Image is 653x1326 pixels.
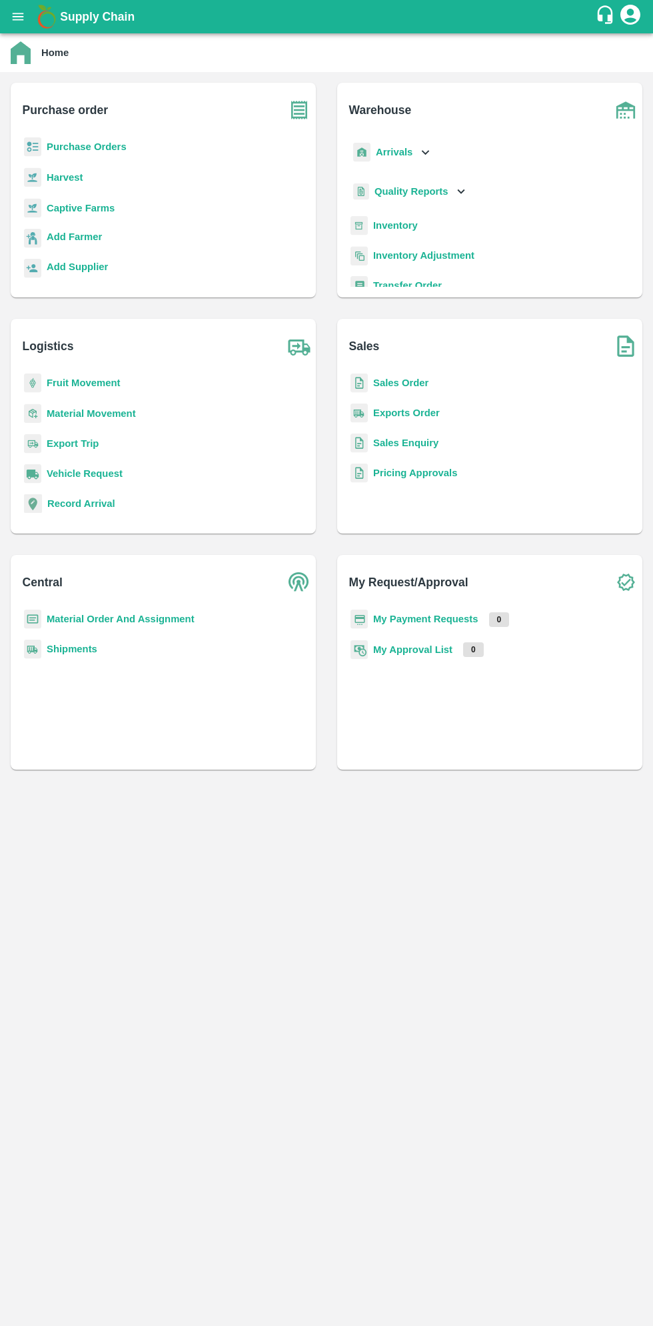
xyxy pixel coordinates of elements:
a: Exports Order [373,408,440,418]
img: farmer [24,229,41,248]
b: Purchase order [23,101,108,119]
img: whArrival [353,143,370,162]
a: Captive Farms [47,203,115,213]
b: Add Supplier [47,261,108,272]
p: 0 [463,642,484,657]
div: customer-support [595,5,618,29]
img: purchase [283,93,316,127]
img: whTransfer [350,276,368,295]
b: Arrivals [376,147,412,157]
p: 0 [489,612,510,627]
b: Warehouse [349,101,412,119]
a: Inventory Adjustment [373,250,474,261]
b: Central [23,573,63,592]
img: reciept [24,137,41,157]
img: material [24,404,41,424]
img: warehouse [609,93,642,127]
button: open drawer [3,1,33,32]
img: inventory [350,246,368,265]
a: Record Arrival [47,498,115,509]
img: whInventory [350,216,368,235]
img: harvest [24,167,41,187]
b: My Request/Approval [349,573,468,592]
img: truck [283,329,316,363]
div: account of current user [618,3,642,31]
img: harvest [24,198,41,218]
img: sales [350,434,368,453]
img: shipments [24,640,41,659]
a: Sales Order [373,378,428,388]
a: Purchase Orders [47,141,127,152]
a: Add Supplier [47,259,108,277]
img: payment [350,610,368,629]
a: Add Farmer [47,229,102,247]
img: logo [33,3,60,30]
b: Sales [349,337,380,356]
a: Material Movement [47,408,136,419]
div: Arrivals [350,137,433,167]
img: vehicle [24,464,41,484]
img: fruit [24,374,41,393]
a: Export Trip [47,438,99,449]
b: Logistics [23,337,74,356]
b: Home [41,47,69,58]
img: qualityReport [353,183,369,200]
b: Quality Reports [374,186,448,197]
img: sales [350,374,368,393]
img: approval [350,640,368,660]
img: central [283,566,316,599]
a: Harvest [47,172,83,183]
img: supplier [24,259,41,278]
a: Material Order And Assignment [47,614,195,624]
img: recordArrival [24,494,42,513]
a: Fruit Movement [47,378,121,388]
a: Pricing Approvals [373,468,457,478]
div: Quality Reports [350,178,468,205]
img: centralMaterial [24,610,41,629]
img: home [11,41,31,64]
a: My Approval List [373,644,452,655]
img: sales [350,464,368,483]
a: My Payment Requests [373,614,478,624]
a: Transfer Order [373,280,442,291]
a: Sales Enquiry [373,438,438,448]
a: Shipments [47,644,97,654]
b: Add Farmer [47,231,102,242]
a: Inventory [373,220,418,231]
a: Supply Chain [60,7,595,26]
b: Supply Chain [60,10,135,23]
img: shipments [350,404,368,423]
img: check [609,566,642,599]
a: Vehicle Request [47,468,123,479]
img: delivery [24,434,41,454]
img: soSales [609,329,642,363]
